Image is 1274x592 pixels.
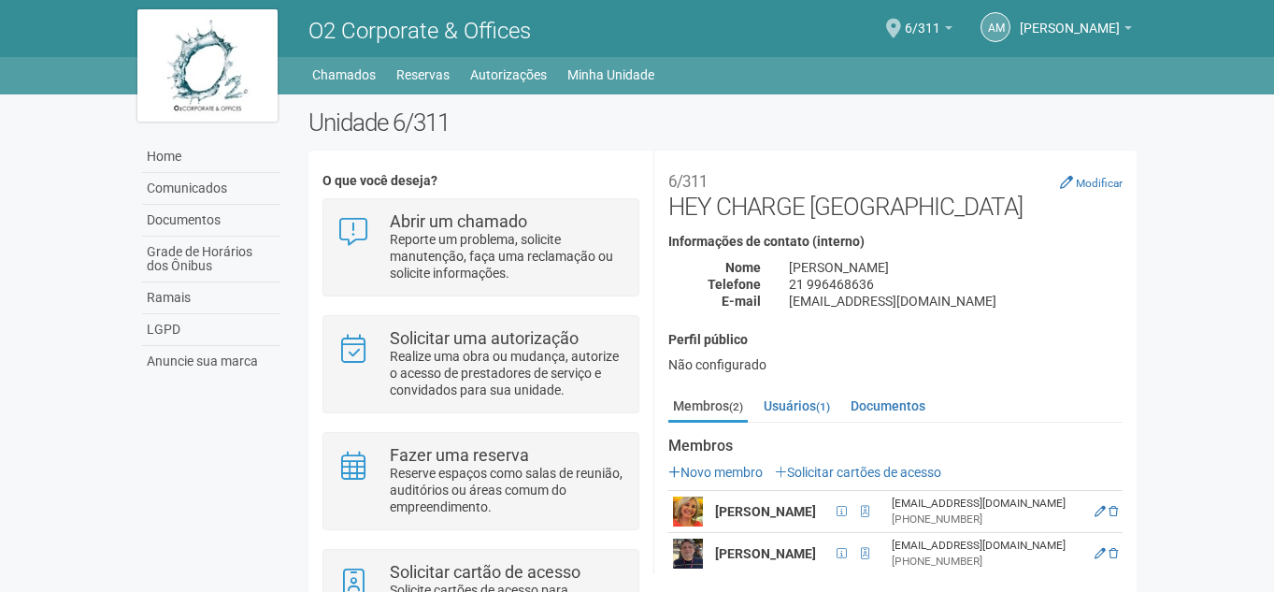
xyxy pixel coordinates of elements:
[816,400,830,413] small: (1)
[668,438,1123,455] strong: Membros
[715,546,816,561] strong: [PERSON_NAME]
[981,12,1010,42] a: AM
[775,293,1137,310] div: [EMAIL_ADDRESS][DOMAIN_NAME]
[142,346,280,377] a: Anuncie sua marca
[1109,505,1118,518] a: Excluir membro
[322,174,639,188] h4: O que você deseja?
[1060,175,1123,190] a: Modificar
[308,18,531,44] span: O2 Corporate & Offices
[142,173,280,205] a: Comunicados
[396,62,450,88] a: Reservas
[337,213,624,282] a: Abrir um chamado Reporte um problema, solicite manutenção, faça uma reclamação ou solicite inform...
[715,504,816,519] strong: [PERSON_NAME]
[668,356,1123,373] div: Não configurado
[775,465,941,480] a: Solicitar cartões de acesso
[673,539,703,569] img: user.png
[722,294,761,309] strong: E-mail
[673,497,703,527] img: user.png
[668,235,1123,249] h4: Informações de contato (interno)
[668,392,748,423] a: Membros(2)
[390,348,624,398] p: Realize uma obra ou mudança, autorize o acesso de prestadores de serviço e convidados para sua un...
[390,211,527,231] strong: Abrir um chamado
[905,23,952,38] a: 6/311
[142,141,280,173] a: Home
[846,392,930,420] a: Documentos
[142,237,280,282] a: Grade de Horários dos Ônibus
[1109,547,1118,560] a: Excluir membro
[1095,505,1106,518] a: Editar membro
[1020,3,1120,36] span: ADRIANA MACEDO DE SOUSA SIMÕES
[759,392,835,420] a: Usuários(1)
[312,62,376,88] a: Chamados
[892,538,1083,554] div: [EMAIL_ADDRESS][DOMAIN_NAME]
[390,231,624,282] p: Reporte um problema, solicite manutenção, faça uma reclamação ou solicite informações.
[142,205,280,237] a: Documentos
[142,314,280,346] a: LGPD
[725,260,761,275] strong: Nome
[390,328,579,348] strong: Solicitar uma autorização
[567,62,654,88] a: Minha Unidade
[668,165,1123,221] h2: HEY CHARGE [GEOGRAPHIC_DATA]
[729,400,743,413] small: (2)
[668,333,1123,347] h4: Perfil público
[892,512,1083,527] div: [PHONE_NUMBER]
[668,465,763,480] a: Novo membro
[892,554,1083,570] div: [PHONE_NUMBER]
[1020,23,1132,38] a: [PERSON_NAME]
[308,108,1138,137] h2: Unidade 6/311
[390,465,624,515] p: Reserve espaços como salas de reunião, auditórios ou áreas comum do empreendimento.
[775,259,1137,276] div: [PERSON_NAME]
[390,445,529,465] strong: Fazer uma reserva
[905,3,940,36] span: 6/311
[668,172,708,191] small: 6/311
[775,276,1137,293] div: 21 996468636
[337,330,624,398] a: Solicitar uma autorização Realize uma obra ou mudança, autorize o acesso de prestadores de serviç...
[470,62,547,88] a: Autorizações
[137,9,278,122] img: logo.jpg
[892,496,1083,512] div: [EMAIL_ADDRESS][DOMAIN_NAME]
[1095,547,1106,560] a: Editar membro
[337,447,624,515] a: Fazer uma reserva Reserve espaços como salas de reunião, auditórios ou áreas comum do empreendime...
[708,277,761,292] strong: Telefone
[142,282,280,314] a: Ramais
[390,562,580,582] strong: Solicitar cartão de acesso
[1076,177,1123,190] small: Modificar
